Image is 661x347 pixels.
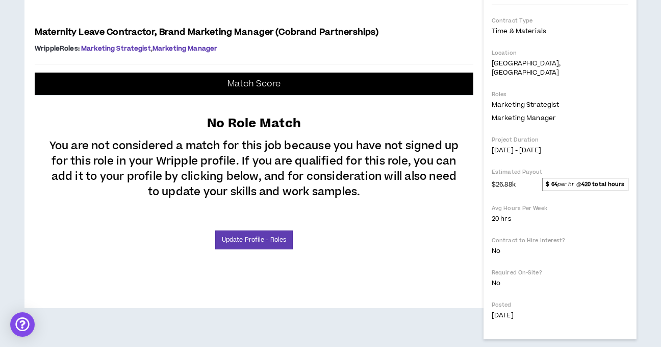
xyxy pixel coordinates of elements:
[492,100,559,109] span: Marketing Strategist
[227,79,281,89] p: Match Score
[492,246,628,256] p: No
[492,279,628,288] p: No
[492,168,628,176] p: Estimated Payout
[546,180,557,188] strong: $ 64
[492,301,628,309] p: Posted
[581,180,625,188] strong: 420 total hours
[492,214,628,223] p: 20 hrs
[492,113,556,123] span: Marketing Manager
[81,44,151,53] span: Marketing Strategist
[35,44,80,53] span: Wripple Roles :
[542,178,628,191] span: per hr @
[152,44,217,53] span: Marketing Manager
[207,109,301,133] p: No Role Match
[492,27,628,36] p: Time & Materials
[492,204,628,212] p: Avg Hours Per Week
[492,311,628,320] p: [DATE]
[45,132,463,200] p: You are not considered a match for this job because you have not signed up for this role in your ...
[492,146,628,155] p: [DATE] - [DATE]
[492,90,628,98] p: Roles
[492,136,628,144] p: Project Duration
[492,269,628,276] p: Required On-Site?
[215,230,293,249] a: Update Profile - Roles
[35,44,473,53] p: ,
[10,312,35,337] div: Open Intercom Messenger
[492,17,628,25] p: Contract Type
[492,59,628,77] p: [GEOGRAPHIC_DATA], [GEOGRAPHIC_DATA]
[35,26,378,38] span: Maternity Leave Contractor, Brand Marketing Manager (Cobrand Partnerships)
[492,237,628,244] p: Contract to Hire Interest?
[492,178,516,191] span: $26.88k
[492,49,628,57] p: Location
